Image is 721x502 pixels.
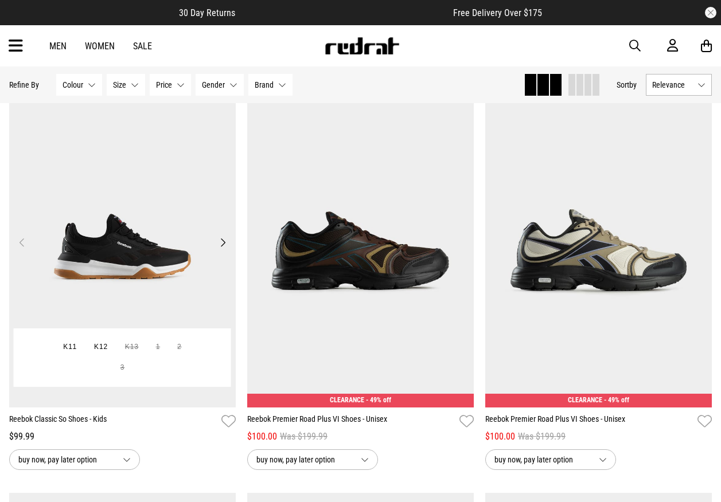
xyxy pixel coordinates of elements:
[652,80,693,89] span: Relevance
[255,80,274,89] span: Brand
[49,41,67,52] a: Men
[247,430,277,444] span: $100.00
[617,78,637,92] button: Sortby
[147,337,169,358] button: 1
[485,449,616,470] button: buy now, pay later option
[9,91,236,407] img: Reebok Classic So Shoes - Kids in Black
[9,80,39,89] p: Refine By
[107,74,145,96] button: Size
[196,74,244,96] button: Gender
[112,358,133,378] button: 3
[18,453,114,466] span: buy now, pay later option
[133,41,152,52] a: Sale
[247,449,378,470] button: buy now, pay later option
[629,80,637,89] span: by
[156,80,172,89] span: Price
[54,337,85,358] button: K11
[85,337,116,358] button: K12
[494,453,590,466] span: buy now, pay later option
[280,430,328,444] span: Was $199.99
[485,430,515,444] span: $100.00
[518,430,566,444] span: Was $199.99
[56,74,102,96] button: Colour
[453,7,542,18] span: Free Delivery Over $175
[9,413,217,430] a: Reebok Classic So Shoes - Kids
[169,337,190,358] button: 2
[485,413,693,430] a: Reebok Premier Road Plus VI Shoes - Unisex
[63,80,83,89] span: Colour
[366,396,391,404] span: - 49% off
[150,74,191,96] button: Price
[324,37,400,54] img: Redrat logo
[604,396,629,404] span: - 49% off
[330,396,364,404] span: CLEARANCE
[256,453,352,466] span: buy now, pay later option
[216,236,230,249] button: Next
[646,74,712,96] button: Relevance
[247,413,455,430] a: Reebok Premier Road Plus VI Shoes - Unisex
[179,7,235,18] span: 30 Day Returns
[9,430,236,444] div: $99.99
[568,396,602,404] span: CLEARANCE
[116,337,147,358] button: K13
[85,41,115,52] a: Women
[15,236,29,249] button: Previous
[247,91,474,407] img: Reebok Premier Road Plus Vi Shoes - Unisex in Brown
[258,7,430,18] iframe: Customer reviews powered by Trustpilot
[9,5,44,39] button: Open LiveChat chat widget
[248,74,293,96] button: Brand
[113,80,126,89] span: Size
[202,80,225,89] span: Gender
[9,449,140,470] button: buy now, pay later option
[485,91,712,407] img: Reebok Premier Road Plus Vi Shoes - Unisex in Grey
